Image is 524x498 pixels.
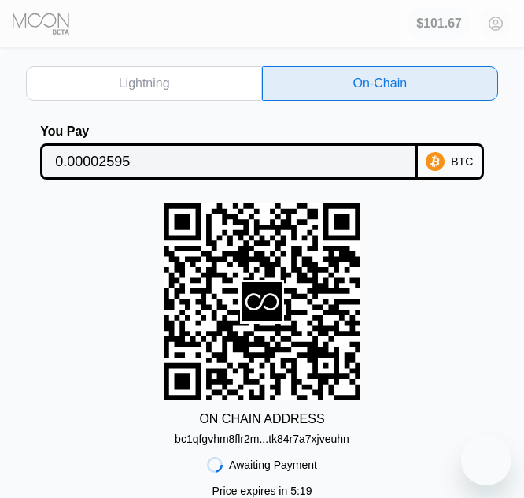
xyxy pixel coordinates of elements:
div: bc1qfgvhm8flr2m...tk84r7a7xjveuhn [175,426,349,445]
div: Price expires in [212,485,312,497]
div: ON CHAIN ADDRESS [199,412,324,426]
div: Lightning [26,66,262,101]
div: BTC [451,155,473,168]
div: On-Chain [262,66,498,101]
iframe: Button to launch messaging window [461,435,511,485]
div: On-Chain [353,76,407,91]
div: Lightning [119,76,170,91]
div: You Pay [40,124,418,139]
div: Awaiting Payment [229,459,317,471]
div: bc1qfgvhm8flr2m...tk84r7a7xjveuhn [175,433,349,445]
span: 5 : 19 [290,485,312,497]
div: You PayBTC [26,124,497,180]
